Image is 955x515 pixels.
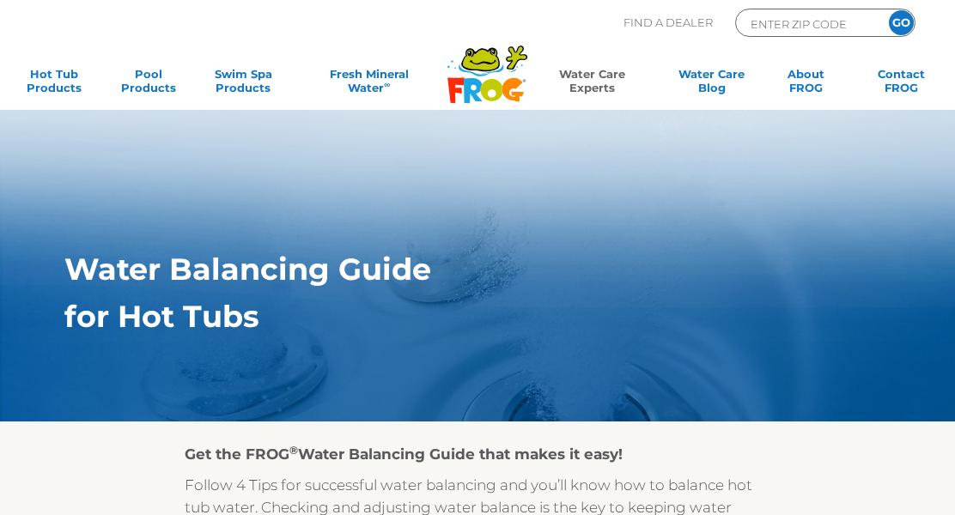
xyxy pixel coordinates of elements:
[531,67,654,101] a: Water CareExperts
[64,300,829,334] h1: for Hot Tubs
[623,9,713,37] p: Find A Dealer
[289,444,298,457] sup: ®
[112,67,186,101] a: PoolProducts
[864,67,938,101] a: ContactFROG
[769,67,843,101] a: AboutFROG
[889,10,914,35] input: GO
[185,445,623,463] strong: Get the FROG Water Balancing Guide that makes it easy!
[17,67,91,101] a: Hot TubProducts
[301,67,437,101] a: Fresh MineralWater∞
[207,67,281,101] a: Swim SpaProducts
[749,14,865,33] input: Zip Code Form
[675,67,749,101] a: Water CareBlog
[64,252,829,287] h1: Water Balancing Guide
[384,80,390,89] sup: ∞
